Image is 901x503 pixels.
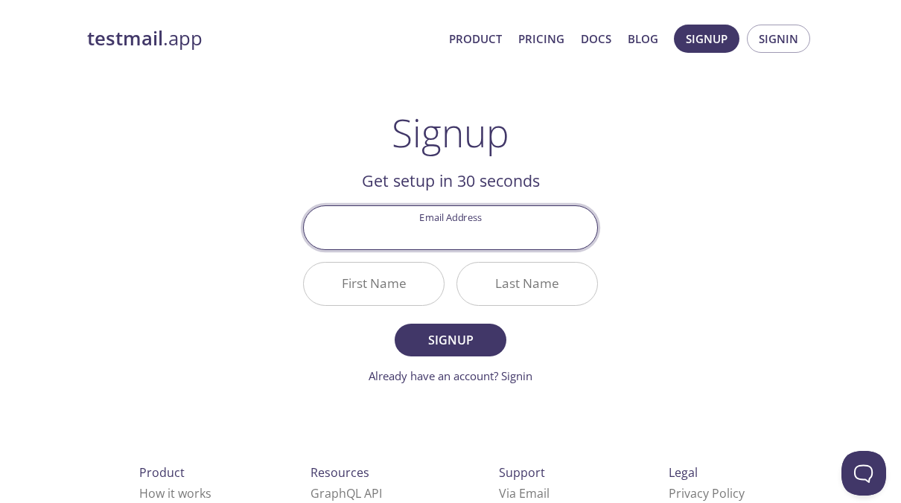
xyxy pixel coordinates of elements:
iframe: Help Scout Beacon - Open [841,451,886,496]
button: Signup [395,324,506,356]
a: Privacy Policy [669,485,745,502]
span: Product [139,464,185,481]
span: Signup [686,29,728,48]
span: Signup [411,330,490,350]
button: Signin [747,25,810,53]
a: Already have an account? Signin [369,368,532,383]
button: Signup [674,25,739,53]
span: Resources [311,464,369,481]
span: Support [499,464,545,481]
span: Signin [759,29,798,48]
a: testmail.app [87,26,437,51]
a: GraphQL API [311,485,382,502]
span: Legal [669,464,698,481]
h2: Get setup in 30 seconds [303,168,598,193]
a: Via Email [499,485,550,502]
strong: testmail [87,25,163,51]
a: Product [449,29,502,48]
a: How it works [139,485,211,502]
h1: Signup [392,110,509,155]
a: Docs [581,29,611,48]
a: Pricing [518,29,564,48]
a: Blog [628,29,658,48]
